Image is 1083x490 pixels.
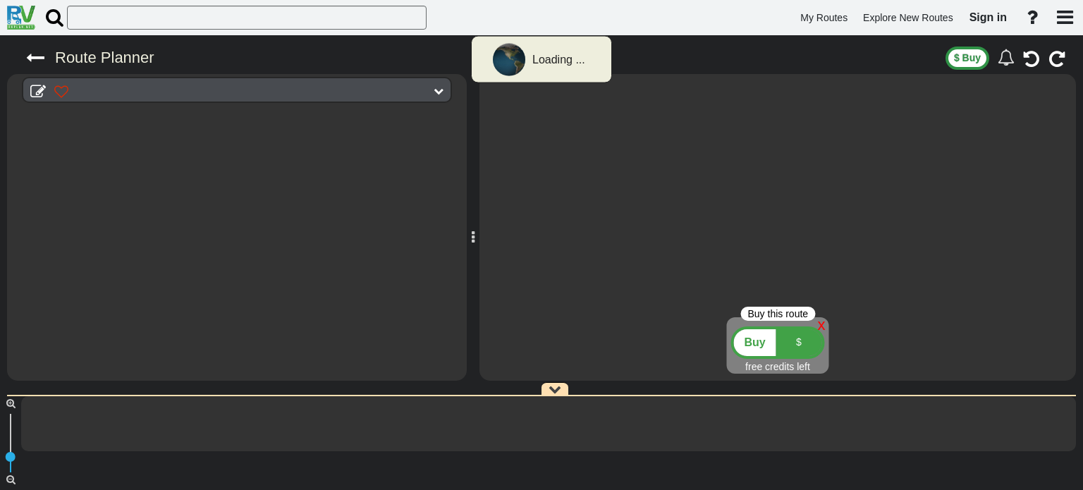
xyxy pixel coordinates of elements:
[532,52,585,68] div: Loading ...
[963,3,1013,32] a: Sign in
[727,326,829,360] button: Buy $
[969,11,1007,23] span: Sign in
[744,336,765,348] span: Buy
[7,6,35,30] img: RvPlanetLogo.png
[796,336,802,348] span: $
[946,47,989,70] button: $ Buy
[55,49,154,66] sapn: Route Planner
[818,316,826,333] span: x
[748,308,809,319] span: Buy this route
[954,52,981,63] span: $ Buy
[745,361,810,372] span: free credits left
[794,4,854,32] a: My Routes
[800,12,848,23] span: My Routes
[863,12,953,23] span: Explore New Routes
[857,4,960,32] a: Explore New Routes
[818,314,826,336] div: x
